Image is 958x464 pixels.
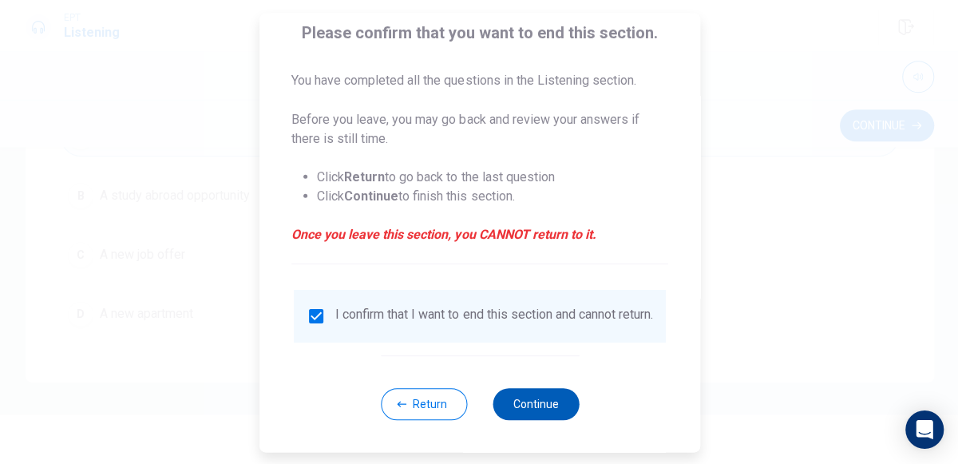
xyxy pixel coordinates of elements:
[492,387,578,419] button: Continue
[291,71,667,90] p: You have completed all the questions in the Listening section.
[291,224,667,244] em: Once you leave this section, you CANNOT return to it.
[380,387,466,419] button: Return
[317,186,667,205] li: Click to finish this section.
[344,169,385,184] strong: Return
[344,188,398,203] strong: Continue
[291,109,667,148] p: Before you leave, you may go back and review your answers if there is still time.
[335,306,652,325] div: I confirm that I want to end this section and cannot return.
[317,167,667,186] li: Click to go back to the last question
[904,410,942,448] div: Open Intercom Messenger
